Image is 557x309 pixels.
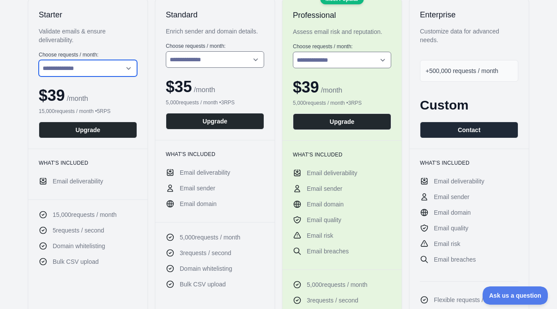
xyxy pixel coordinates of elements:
[180,168,230,177] span: Email deliverability
[166,151,264,158] h3: What's included
[293,151,391,158] h3: What's included
[434,177,484,186] span: Email deliverability
[483,286,548,305] iframe: Toggle Customer Support
[420,159,518,166] h3: What's included
[307,169,357,177] span: Email deliverability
